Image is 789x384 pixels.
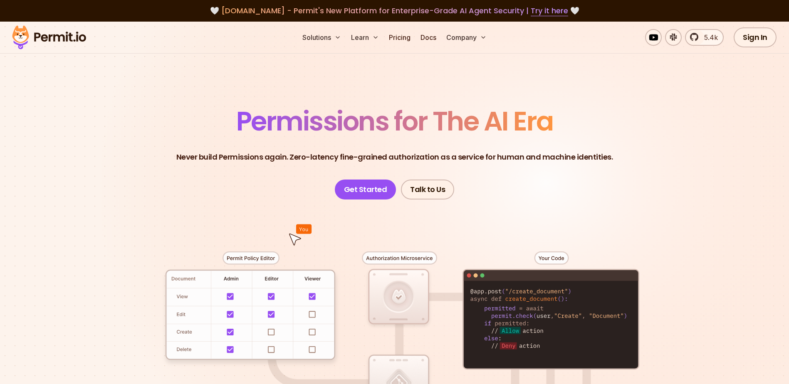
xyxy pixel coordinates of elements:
a: Try it here [531,5,568,16]
a: Get Started [335,180,396,199]
a: Pricing [386,29,414,46]
p: Never build Permissions again. Zero-latency fine-grained authorization as a service for human and... [176,151,613,163]
a: 5.4k [685,29,724,46]
img: Permit logo [8,23,90,52]
a: Sign In [734,27,777,47]
a: Talk to Us [401,180,454,199]
span: [DOMAIN_NAME] - Permit's New Platform for Enterprise-Grade AI Agent Security | [221,5,568,16]
div: 🤍 🤍 [20,5,769,17]
a: Docs [417,29,440,46]
button: Learn [348,29,382,46]
button: Company [443,29,490,46]
span: Permissions for The AI Era [236,103,553,140]
button: Solutions [299,29,344,46]
span: 5.4k [699,32,718,42]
